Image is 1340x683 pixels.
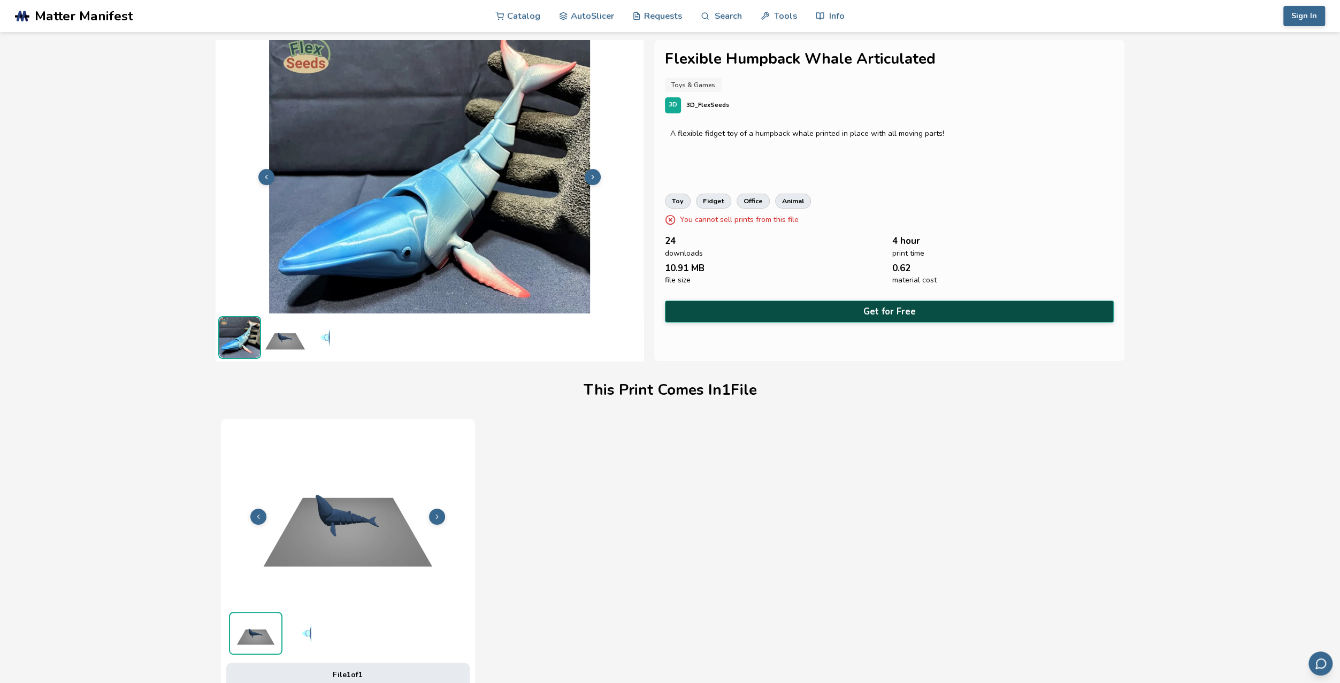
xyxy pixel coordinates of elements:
img: Flexi_Humpback-Whale_0.7_PIP_3D_Preview [309,316,352,359]
button: Send feedback via email [1308,651,1333,676]
p: 3D_FlexSeeds [686,99,729,111]
img: Flexi_Humpback-Whale_0.7_PIP_3D_Preview [285,612,339,655]
button: Sign In [1283,6,1325,26]
img: Flexi_Humpback-Whale_0.7_PIP_Print_Bed_Preview [230,613,281,654]
h1: Flexible Humpback Whale Articulated [665,51,1114,67]
button: Get for Free [665,301,1114,323]
span: material cost [892,276,937,285]
span: downloads [665,249,703,258]
a: animal [775,194,811,209]
span: print time [892,249,924,258]
span: Matter Manifest [35,9,133,24]
p: You cannot sell prints from this file [680,214,799,225]
img: Flexi_Humpback-Whale_0.7_PIP_Print_Bed_Preview [264,316,307,359]
div: File 1 of 1 [234,671,462,679]
span: file size [665,276,691,285]
a: toy [665,194,691,209]
a: Toys & Games [665,78,722,92]
a: office [737,194,770,209]
div: A flexible fidget toy of a humpback whale printed in place with all moving parts! [670,129,1109,138]
span: 10.91 MB [665,263,705,273]
a: fidget [696,194,731,209]
span: 4 hour [892,236,920,246]
span: 24 [665,236,676,246]
span: 0.62 [892,263,910,273]
h1: This Print Comes In 1 File [584,382,757,398]
span: 3D [669,102,677,109]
